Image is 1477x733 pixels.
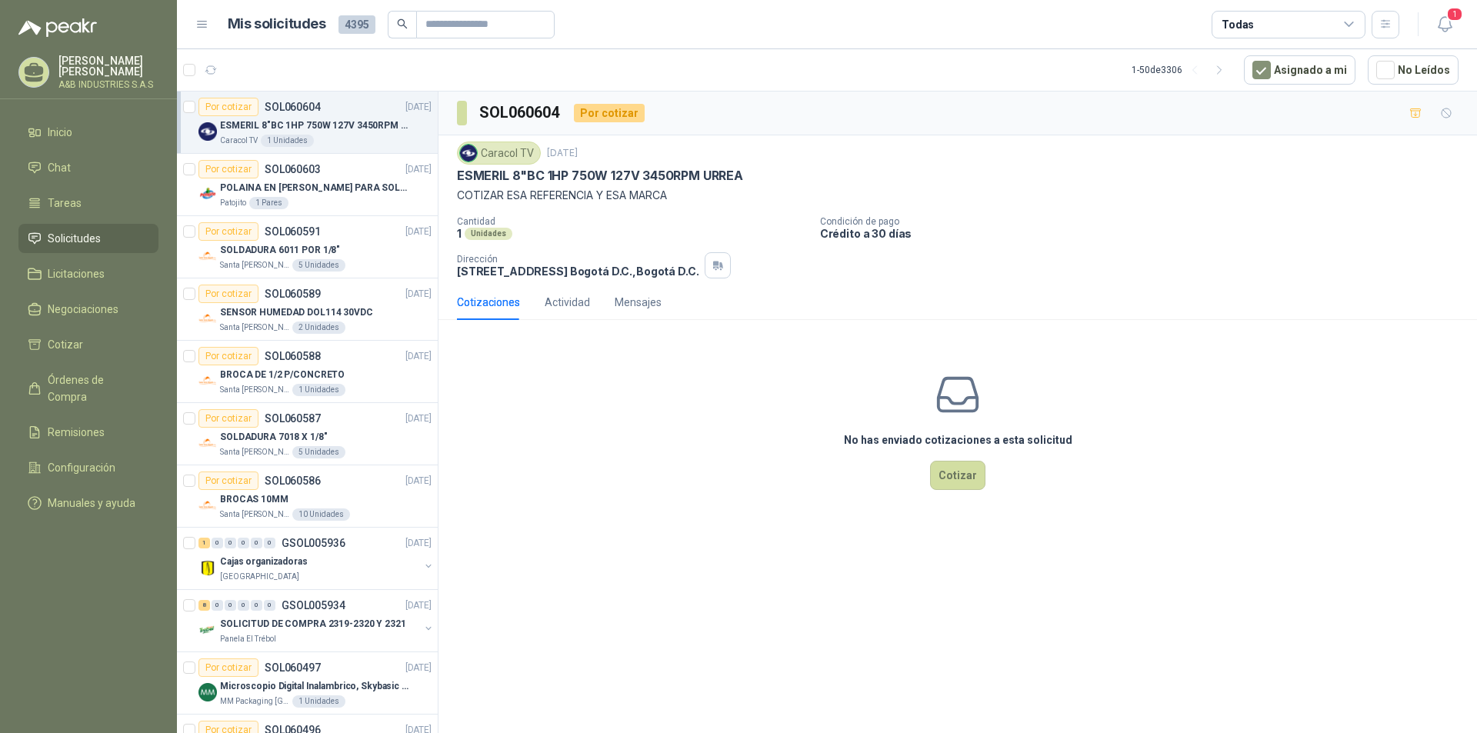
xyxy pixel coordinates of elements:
[18,365,158,411] a: Órdenes de Compra
[198,496,217,515] img: Company Logo
[198,247,217,265] img: Company Logo
[177,278,438,341] a: Por cotizarSOL060589[DATE] Company LogoSENSOR HUMEDAD DOL114 30VDCSanta [PERSON_NAME]2 Unidades
[18,330,158,359] a: Cotizar
[225,538,236,548] div: 0
[177,216,438,278] a: Por cotizarSOL060591[DATE] Company LogoSOLDADURA 6011 POR 1/8"Santa [PERSON_NAME]5 Unidades
[220,679,412,694] p: Microscopio Digital Inalambrico, Skybasic 50x-1000x, Ampliac
[198,538,210,548] div: 1
[1132,58,1232,82] div: 1 - 50 de 3306
[48,336,83,353] span: Cotizar
[220,633,276,645] p: Panela El Trébol
[198,160,258,178] div: Por cotizar
[18,153,158,182] a: Chat
[251,600,262,611] div: 0
[220,617,406,631] p: SOLICITUD DE COMPRA 2319-2320 Y 2321
[198,596,435,645] a: 8 0 0 0 0 0 GSOL005934[DATE] Company LogoSOLICITUD DE COMPRA 2319-2320 Y 2321Panela El Trébol
[265,226,321,237] p: SOL060591
[457,168,743,184] p: ESMERIL 8"BC 1HP 750W 127V 3450RPM URREA
[18,488,158,518] a: Manuales y ayuda
[238,538,249,548] div: 0
[264,538,275,548] div: 0
[48,495,135,511] span: Manuales y ayuda
[405,287,432,302] p: [DATE]
[265,413,321,424] p: SOL060587
[18,259,158,288] a: Licitaciones
[48,424,105,441] span: Remisiones
[177,341,438,403] a: Por cotizarSOL060588[DATE] Company LogoBROCA DE 1/2 P/CONCRETOSanta [PERSON_NAME]1 Unidades
[1222,16,1254,33] div: Todas
[292,384,345,396] div: 1 Unidades
[574,104,645,122] div: Por cotizar
[1431,11,1459,38] button: 1
[220,243,340,258] p: SOLDADURA 6011 POR 1/8"
[265,288,321,299] p: SOL060589
[282,538,345,548] p: GSOL005936
[48,230,101,247] span: Solicitudes
[405,162,432,177] p: [DATE]
[177,92,438,154] a: Por cotizarSOL060604[DATE] Company LogoESMERIL 8"BC 1HP 750W 127V 3450RPM URREACaracol TV1 Unidades
[405,411,432,426] p: [DATE]
[405,598,432,613] p: [DATE]
[48,159,71,176] span: Chat
[457,227,462,240] p: 1
[220,322,289,334] p: Santa [PERSON_NAME]
[265,475,321,486] p: SOL060586
[265,351,321,362] p: SOL060588
[177,403,438,465] a: Por cotizarSOL060587[DATE] Company LogoSOLDADURA 7018 X 1/8"Santa [PERSON_NAME]5 Unidades
[264,600,275,611] div: 0
[220,197,246,209] p: Patojito
[18,295,158,324] a: Negociaciones
[198,285,258,303] div: Por cotizar
[198,621,217,639] img: Company Logo
[220,695,289,708] p: MM Packaging [GEOGRAPHIC_DATA]
[198,558,217,577] img: Company Logo
[261,135,314,147] div: 1 Unidades
[177,154,438,216] a: Por cotizarSOL060603[DATE] Company LogoPOLAINA EN [PERSON_NAME] PARA SOLDADOR / ADJUNTAR FICHA TE...
[198,471,258,490] div: Por cotizar
[265,662,321,673] p: SOL060497
[238,600,249,611] div: 0
[282,600,345,611] p: GSOL005934
[220,384,289,396] p: Santa [PERSON_NAME]
[58,80,158,89] p: A&B INDUSTRIES S.A.S
[547,146,578,161] p: [DATE]
[220,135,258,147] p: Caracol TV
[48,459,115,476] span: Configuración
[220,181,412,195] p: POLAINA EN [PERSON_NAME] PARA SOLDADOR / ADJUNTAR FICHA TECNICA
[545,294,590,311] div: Actividad
[820,227,1471,240] p: Crédito a 30 días
[212,538,223,548] div: 0
[220,118,412,133] p: ESMERIL 8"BC 1HP 750W 127V 3450RPM URREA
[220,508,289,521] p: Santa [PERSON_NAME]
[457,265,698,278] p: [STREET_ADDRESS] Bogotá D.C. , Bogotá D.C.
[198,434,217,452] img: Company Logo
[198,658,258,677] div: Por cotizar
[198,600,210,611] div: 8
[457,216,808,227] p: Cantidad
[265,164,321,175] p: SOL060603
[405,100,432,115] p: [DATE]
[251,538,262,548] div: 0
[48,265,105,282] span: Licitaciones
[457,254,698,265] p: Dirección
[220,555,308,569] p: Cajas organizadoras
[220,368,345,382] p: BROCA DE 1/2 P/CONCRETO
[220,305,373,320] p: SENSOR HUMEDAD DOL114 30VDC
[844,431,1072,448] h3: No has enviado cotizaciones a esta solicitud
[18,453,158,482] a: Configuración
[48,301,118,318] span: Negociaciones
[198,122,217,141] img: Company Logo
[198,409,258,428] div: Por cotizar
[18,418,158,447] a: Remisiones
[457,142,541,165] div: Caracol TV
[249,197,288,209] div: 1 Pares
[198,534,435,583] a: 1 0 0 0 0 0 GSOL005936[DATE] Company LogoCajas organizadoras[GEOGRAPHIC_DATA]
[479,101,562,125] h3: SOL060604
[1244,55,1355,85] button: Asignado a mi
[615,294,662,311] div: Mensajes
[460,145,477,162] img: Company Logo
[220,571,299,583] p: [GEOGRAPHIC_DATA]
[198,222,258,241] div: Por cotizar
[48,124,72,141] span: Inicio
[265,102,321,112] p: SOL060604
